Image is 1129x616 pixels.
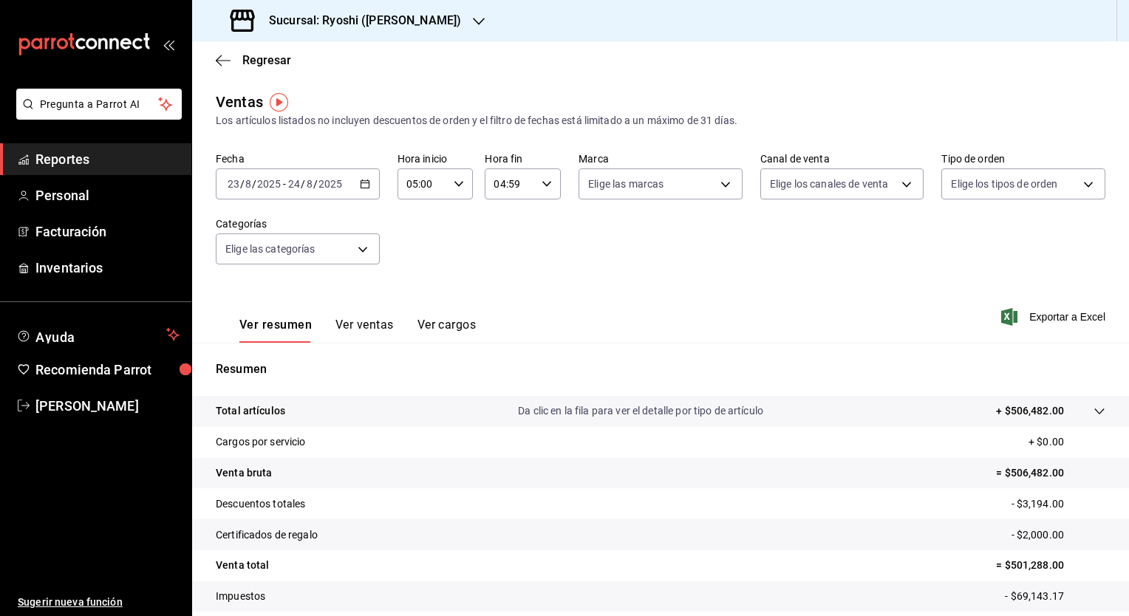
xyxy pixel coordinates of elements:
label: Canal de venta [760,154,924,164]
p: - $69,143.17 [1005,589,1105,604]
span: / [240,178,245,190]
p: Resumen [216,360,1105,378]
span: Ayuda [35,326,160,343]
input: -- [245,178,252,190]
button: Ver resumen [239,318,312,343]
span: / [252,178,256,190]
label: Tipo de orden [941,154,1105,164]
span: Recomienda Parrot [35,360,180,380]
label: Marca [579,154,743,164]
div: navigation tabs [239,318,476,343]
p: Venta total [216,558,269,573]
span: Facturación [35,222,180,242]
span: Elige los tipos de orden [951,177,1057,191]
p: - $3,194.00 [1012,496,1105,512]
p: = $506,482.00 [996,465,1105,481]
div: Ventas [216,91,263,113]
span: Sugerir nueva función [18,595,180,610]
span: - [283,178,286,190]
span: [PERSON_NAME] [35,396,180,416]
p: Impuestos [216,589,265,604]
a: Pregunta a Parrot AI [10,107,182,123]
p: Da clic en la fila para ver el detalle por tipo de artículo [518,403,763,419]
button: open_drawer_menu [163,38,174,50]
input: ---- [318,178,343,190]
button: Regresar [216,53,291,67]
label: Hora inicio [398,154,474,164]
span: Elige las marcas [588,177,664,191]
span: Inventarios [35,258,180,278]
button: Pregunta a Parrot AI [16,89,182,120]
p: - $2,000.00 [1012,527,1105,543]
span: Personal [35,185,180,205]
button: Exportar a Excel [1004,308,1105,326]
p: Cargos por servicio [216,434,306,450]
button: Ver cargos [417,318,477,343]
input: -- [227,178,240,190]
span: Reportes [35,149,180,169]
h3: Sucursal: Ryoshi ([PERSON_NAME]) [257,12,461,30]
p: Venta bruta [216,465,272,481]
p: + $0.00 [1029,434,1105,450]
p: Total artículos [216,403,285,419]
button: Ver ventas [335,318,394,343]
label: Categorías [216,219,380,229]
p: = $501,288.00 [996,558,1105,573]
p: Certificados de regalo [216,527,318,543]
input: -- [306,178,313,190]
input: -- [287,178,301,190]
div: Los artículos listados no incluyen descuentos de orden y el filtro de fechas está limitado a un m... [216,113,1105,129]
input: ---- [256,178,282,190]
span: Elige los canales de venta [770,177,888,191]
label: Fecha [216,154,380,164]
span: Elige las categorías [225,242,315,256]
span: / [313,178,318,190]
label: Hora fin [485,154,561,164]
span: / [301,178,305,190]
span: Pregunta a Parrot AI [40,97,159,112]
img: Tooltip marker [270,93,288,112]
span: Regresar [242,53,291,67]
p: + $506,482.00 [996,403,1064,419]
p: Descuentos totales [216,496,305,512]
